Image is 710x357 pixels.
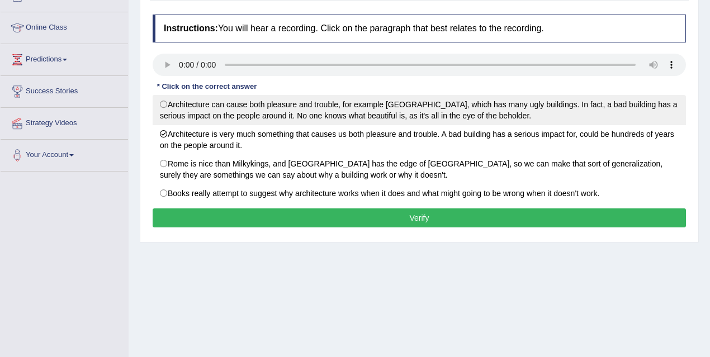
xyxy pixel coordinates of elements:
h4: You will hear a recording. Click on the paragraph that best relates to the recording. [153,15,686,42]
a: Success Stories [1,76,128,104]
label: Architecture can cause both pleasure and trouble, for example [GEOGRAPHIC_DATA], which has many u... [153,95,686,125]
a: Online Class [1,12,128,40]
a: Strategy Videos [1,108,128,136]
button: Verify [153,208,686,227]
label: Rome is nice than Milkykings, and [GEOGRAPHIC_DATA] has the edge of [GEOGRAPHIC_DATA], so we can ... [153,154,686,184]
b: Instructions: [164,23,218,33]
a: Your Account [1,140,128,168]
div: * Click on the correct answer [153,82,261,92]
label: Books really attempt to suggest why architecture works when it does and what might going to be wr... [153,184,686,203]
a: Predictions [1,44,128,72]
label: Architecture is very much something that causes us both pleasure and trouble. A bad building has ... [153,125,686,155]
